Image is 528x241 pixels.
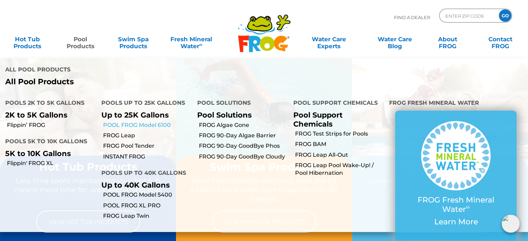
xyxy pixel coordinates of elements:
[103,212,192,220] a: FROG Leap Twin
[295,162,384,177] a: FROG Leap Pool Wake-Up! / Pool Hibernation
[7,32,48,46] a: Hot TubProducts
[5,77,259,86] a: All Pool Products
[295,130,384,138] a: FROG Test Strips for Pools
[103,142,192,150] a: FROG Pool Tender
[427,32,468,46] a: AboutFROG
[60,32,101,46] a: PoolProducts
[295,32,362,46] a: Water CareExperts
[5,111,91,119] p: 2K to 5K Gallons
[499,9,511,22] input: GO
[295,151,384,159] a: FROG Leap All-Out
[293,97,379,111] h4: Pool Support Chemicals
[103,191,192,199] a: POOL FROG Model 5400
[101,111,187,119] p: Up to 25K Gallons
[113,32,154,46] a: Swim SpaProducts
[103,202,192,209] a: POOL FROG XL PRO
[480,32,521,46] a: ContactFROG
[5,135,91,149] h4: Pools 5K to 10K Gallons
[199,132,288,139] a: FROG 90-Day Algae Barrier
[295,140,384,148] a: FROG BAM
[466,204,470,210] sup: ∞
[5,97,91,111] h4: Pools 2K to 5K Gallons
[409,196,503,214] p: FROG Fresh Mineral Water
[7,160,96,167] a: Flippin' FROG XL
[374,32,415,46] a: Water CareBlog
[389,97,523,111] h4: FROG Fresh Mineral Water
[445,11,492,21] input: Zip Code Form
[5,63,259,77] h4: All Pool Products
[5,149,91,158] p: 5K to 10K Gallons
[166,32,217,46] a: Fresh MineralWater∞
[103,132,192,139] a: FROG Leap
[502,215,520,233] img: openIcon
[199,142,288,150] a: FROG 90-Day GoodBye Phos
[197,111,252,119] a: Pool Solutions
[103,153,192,161] a: INSTANT FROG
[199,153,288,161] a: FROG 90-Day GoodBye Cloudy
[293,111,379,128] p: Pool Support Chemicals
[199,42,202,47] sup: ∞
[101,97,187,111] h4: Pools up to 25K Gallons
[103,121,192,129] a: POOL FROG Model 6100
[7,121,96,129] a: Flippin’ FROG
[101,181,187,189] p: Up to 40K Gallons
[409,217,503,226] p: Learn More
[101,167,187,181] h4: Pools up to 40K Gallons
[409,121,503,230] a: FROG Fresh Mineral Water∞ Learn More
[199,121,288,129] a: FROG Algae Gone
[197,97,283,111] h4: Pool Solutions
[394,9,430,26] p: Find A Dealer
